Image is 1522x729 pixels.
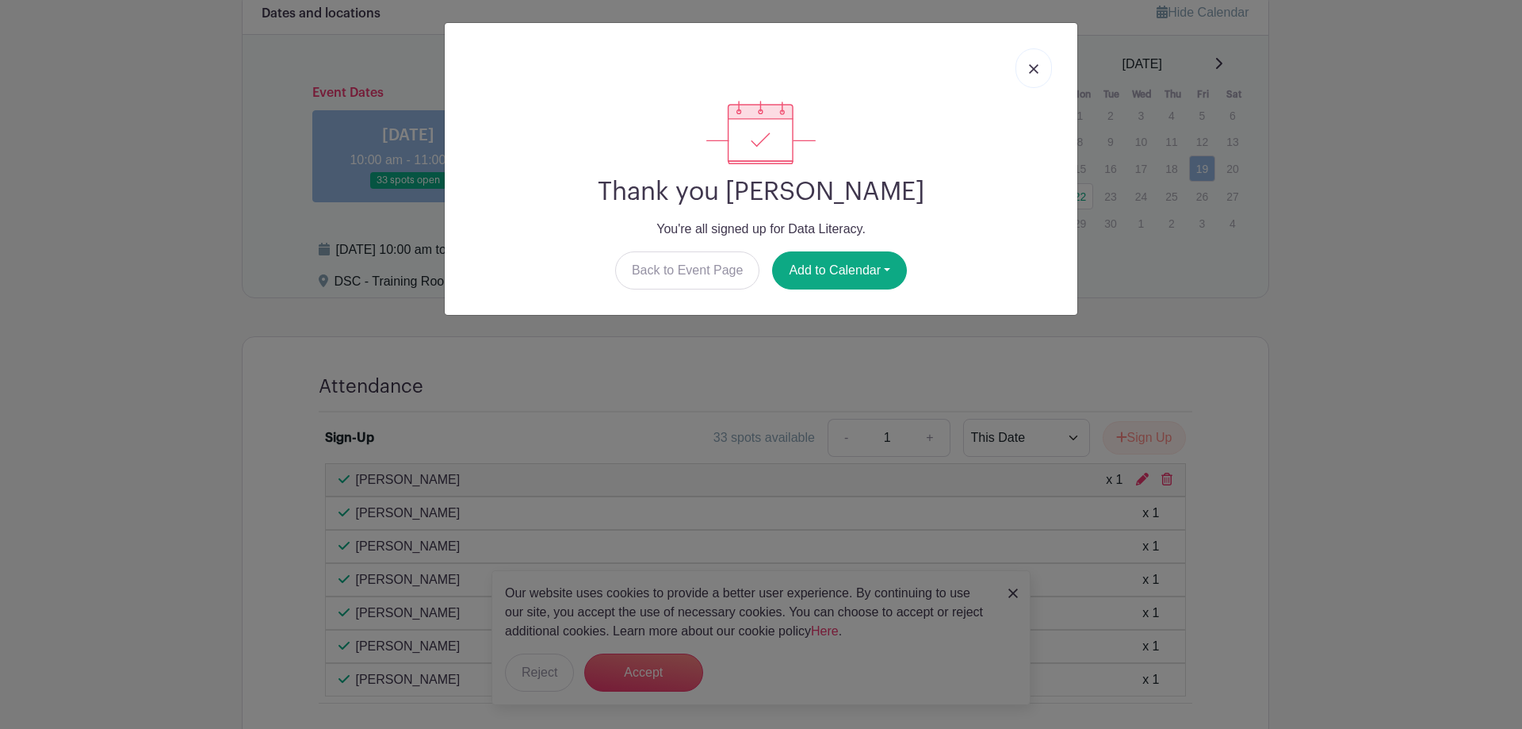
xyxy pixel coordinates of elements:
[1029,64,1038,74] img: close_button-5f87c8562297e5c2d7936805f587ecaba9071eb48480494691a3f1689db116b3.svg
[457,177,1065,207] h2: Thank you [PERSON_NAME]
[706,101,816,164] img: signup_complete-c468d5dda3e2740ee63a24cb0ba0d3ce5d8a4ecd24259e683200fb1569d990c8.svg
[615,251,760,290] a: Back to Event Page
[772,251,907,290] button: Add to Calendar
[457,220,1065,239] p: You're all signed up for Data Literacy.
